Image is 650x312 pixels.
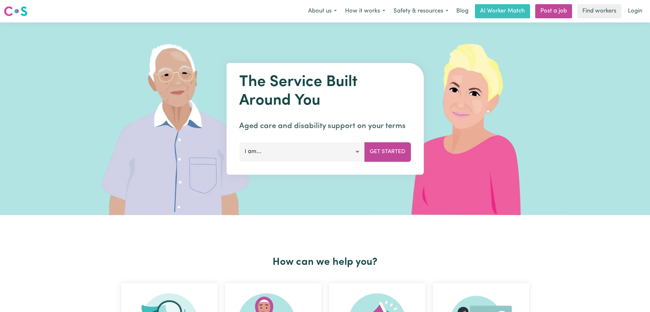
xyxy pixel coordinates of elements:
[239,120,411,132] p: Aged care and disability support on your terms
[535,4,572,18] a: Post a job
[475,4,530,18] a: AI Worker Match
[364,142,411,161] button: Get Started
[239,142,365,161] button: I am...
[624,4,646,18] a: Login
[389,4,452,18] button: Safety & resources
[117,256,533,268] h2: How can we help you?
[239,73,411,110] h1: The Service Built Around You
[452,4,472,18] a: Blog
[4,4,28,19] a: Careseekers logo
[4,5,28,17] img: Careseekers logo
[577,4,621,18] a: Find workers
[341,4,389,18] button: How it works
[304,4,341,18] button: About us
